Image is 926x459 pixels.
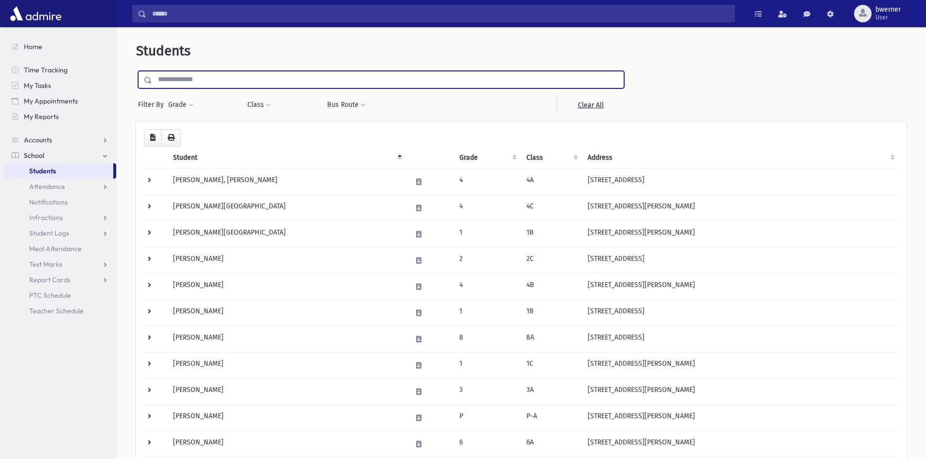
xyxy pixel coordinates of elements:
[454,195,521,221] td: 4
[167,169,406,195] td: [PERSON_NAME], [PERSON_NAME]
[582,431,899,457] td: [STREET_ADDRESS][PERSON_NAME]
[167,195,406,221] td: [PERSON_NAME][GEOGRAPHIC_DATA]
[167,405,406,431] td: [PERSON_NAME]
[8,4,64,23] img: AdmirePro
[24,136,52,144] span: Accounts
[521,195,582,221] td: 4C
[582,326,899,352] td: [STREET_ADDRESS]
[521,247,582,273] td: 2C
[168,96,194,114] button: Grade
[454,300,521,326] td: 1
[24,81,51,90] span: My Tasks
[582,378,899,405] td: [STREET_ADDRESS][PERSON_NAME]
[4,194,116,210] a: Notifications
[521,147,582,169] th: Class: activate to sort column ascending
[454,169,521,195] td: 4
[4,163,113,179] a: Students
[327,96,366,114] button: Bus Route
[144,129,162,147] button: CSV
[136,43,191,59] span: Students
[29,244,82,253] span: Meal Attendance
[582,247,899,273] td: [STREET_ADDRESS]
[24,151,44,160] span: School
[29,229,69,238] span: Student Logs
[454,378,521,405] td: 3
[4,210,116,225] a: Infractions
[167,247,406,273] td: [PERSON_NAME]
[454,147,521,169] th: Grade: activate to sort column ascending
[521,300,582,326] td: 1B
[167,273,406,300] td: [PERSON_NAME]
[167,221,406,247] td: [PERSON_NAME][GEOGRAPHIC_DATA]
[454,352,521,378] td: 1
[582,221,899,247] td: [STREET_ADDRESS][PERSON_NAME]
[4,303,116,319] a: Teacher Schedule
[454,273,521,300] td: 4
[29,167,56,175] span: Students
[4,39,116,54] a: Home
[146,5,734,22] input: Search
[4,109,116,124] a: My Reports
[167,352,406,378] td: [PERSON_NAME]
[521,378,582,405] td: 3A
[521,221,582,247] td: 1B
[29,291,71,300] span: PTC Schedule
[521,326,582,352] td: 8A
[24,97,78,105] span: My Appointments
[29,213,63,222] span: Infractions
[582,195,899,221] td: [STREET_ADDRESS][PERSON_NAME]
[521,169,582,195] td: 4A
[4,272,116,288] a: Report Cards
[875,6,901,14] span: bwerner
[4,225,116,241] a: Student Logs
[582,273,899,300] td: [STREET_ADDRESS][PERSON_NAME]
[582,352,899,378] td: [STREET_ADDRESS][PERSON_NAME]
[161,129,181,147] button: Print
[167,326,406,352] td: [PERSON_NAME]
[521,405,582,431] td: P-A
[4,288,116,303] a: PTC Schedule
[454,431,521,457] td: 6
[24,66,68,74] span: Time Tracking
[29,260,62,269] span: Test Marks
[582,169,899,195] td: [STREET_ADDRESS]
[24,42,42,51] span: Home
[454,405,521,431] td: P
[167,147,406,169] th: Student: activate to sort column descending
[29,275,70,284] span: Report Cards
[4,132,116,148] a: Accounts
[4,179,116,194] a: Attendance
[4,148,116,163] a: School
[4,241,116,256] a: Meal Attendance
[521,431,582,457] td: 6A
[454,326,521,352] td: 8
[521,273,582,300] td: 4B
[454,221,521,247] td: 1
[167,431,406,457] td: [PERSON_NAME]
[582,405,899,431] td: [STREET_ADDRESS][PERSON_NAME]
[167,378,406,405] td: [PERSON_NAME]
[167,300,406,326] td: [PERSON_NAME]
[4,256,116,272] a: Test Marks
[582,300,899,326] td: [STREET_ADDRESS]
[247,96,271,114] button: Class
[875,14,901,21] span: User
[29,198,68,206] span: Notifications
[582,147,899,169] th: Address: activate to sort column ascending
[4,93,116,109] a: My Appointments
[138,100,168,110] span: Filter By
[24,112,59,121] span: My Reports
[4,78,116,93] a: My Tasks
[454,247,521,273] td: 2
[521,352,582,378] td: 1C
[557,96,624,114] a: Clear All
[29,182,65,191] span: Attendance
[29,306,84,315] span: Teacher Schedule
[4,62,116,78] a: Time Tracking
